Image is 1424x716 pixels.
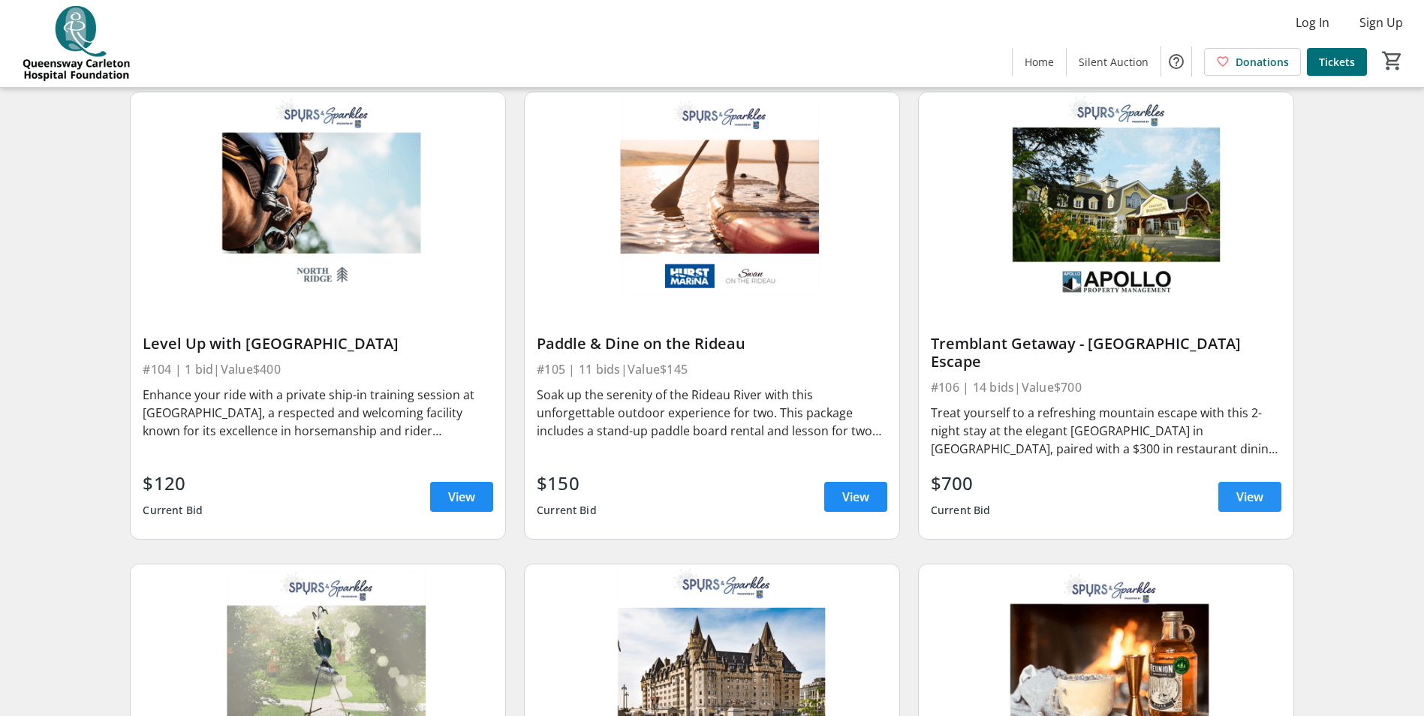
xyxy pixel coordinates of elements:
span: View [448,488,475,506]
img: Tremblant Getaway - Chateau Beauvallon Escape [919,92,1293,303]
div: #106 | 14 bids | Value $700 [931,377,1281,398]
a: Donations [1204,48,1301,76]
a: View [1218,482,1281,512]
button: Log In [1284,11,1341,35]
div: Paddle & Dine on the Rideau [537,335,887,353]
div: Current Bid [537,497,597,524]
a: View [824,482,887,512]
span: Donations [1236,54,1289,70]
span: Silent Auction [1079,54,1149,70]
span: Log In [1296,14,1329,32]
div: Treat yourself to a refreshing mountain escape with this 2-night stay at the elegant [GEOGRAPHIC_... [931,404,1281,458]
button: Sign Up [1347,11,1415,35]
div: #104 | 1 bid | Value $400 [143,359,493,380]
div: Enhance your ride with a private ship-in training session at [GEOGRAPHIC_DATA], a respected and w... [143,386,493,440]
div: Level Up with [GEOGRAPHIC_DATA] [143,335,493,353]
button: Cart [1379,47,1406,74]
div: $700 [931,470,991,497]
div: Soak up the serenity of the Rideau River with this unforgettable outdoor experience for two. This... [537,386,887,440]
img: Paddle & Dine on the Rideau [525,92,899,303]
div: #105 | 11 bids | Value $145 [537,359,887,380]
div: Current Bid [931,497,991,524]
button: Help [1161,47,1191,77]
img: QCH Foundation's Logo [9,6,143,81]
a: Tickets [1307,48,1367,76]
img: Level Up with Northridge Farm [131,92,505,303]
div: Tremblant Getaway - [GEOGRAPHIC_DATA] Escape [931,335,1281,371]
span: Home [1025,54,1054,70]
a: View [430,482,493,512]
div: Current Bid [143,497,203,524]
div: $120 [143,470,203,497]
div: $150 [537,470,597,497]
span: Tickets [1319,54,1355,70]
a: Home [1013,48,1066,76]
span: Sign Up [1359,14,1403,32]
span: View [1236,488,1263,506]
span: View [842,488,869,506]
a: Silent Auction [1067,48,1161,76]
